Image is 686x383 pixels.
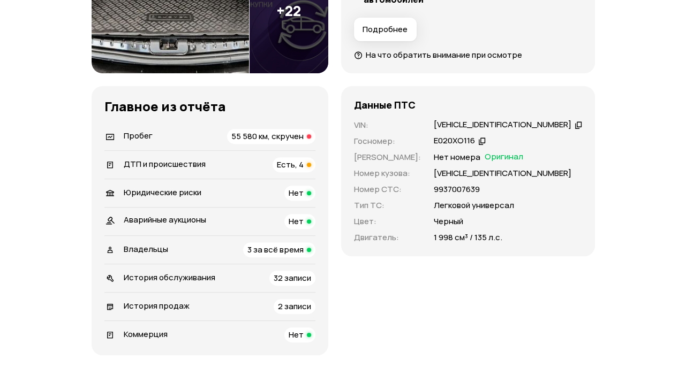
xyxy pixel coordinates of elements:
[278,301,311,312] span: 2 записи
[104,99,315,114] h3: Главное из отчёта
[289,216,304,227] span: Нет
[363,24,408,35] span: Подробнее
[354,232,421,243] p: Двигатель :
[434,216,463,227] p: Черный
[124,272,215,283] span: История обслуживания
[124,214,206,225] span: Аварийные аукционы
[231,131,304,142] span: 55 580 км, скручен
[354,18,417,41] button: Подробнее
[354,167,421,179] p: Номер кузова :
[289,329,304,340] span: Нет
[434,232,502,243] p: 1 998 см³ / 135 л.с.
[277,159,304,170] span: Есть, 4
[124,158,206,170] span: ДТП и происшествия
[247,244,304,255] span: 3 за всё время
[124,300,190,311] span: История продаж
[434,119,571,131] div: [VEHICLE_IDENTIFICATION_NUMBER]
[289,187,304,198] span: Нет
[124,243,168,255] span: Владельцы
[124,187,201,198] span: Юридические риски
[434,151,480,163] p: Нет номера
[434,183,480,195] p: 9937007639
[434,167,571,179] p: [VEHICLE_IDENTIFICATION_NUMBER]
[485,151,523,163] span: Оригинал
[124,328,168,340] span: Коммерция
[354,183,421,195] p: Номер СТС :
[354,49,522,60] a: На что обратить внимание при осмотре
[434,200,514,211] p: Легковой универсал
[354,216,421,227] p: Цвет :
[354,135,421,147] p: Госномер :
[354,151,421,163] p: [PERSON_NAME] :
[124,130,153,141] span: Пробег
[434,135,475,147] div: Е020ХО116
[354,200,421,211] p: Тип ТС :
[274,272,311,284] span: 32 записи
[366,49,522,60] span: На что обратить внимание при осмотре
[354,99,416,111] h4: Данные ПТС
[354,119,421,131] p: VIN :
